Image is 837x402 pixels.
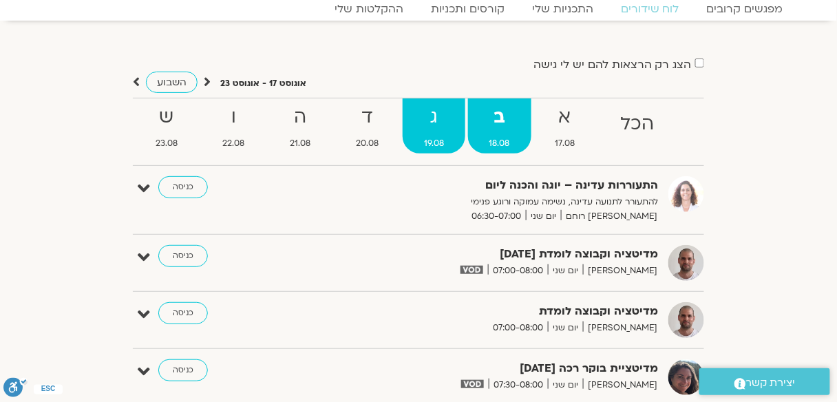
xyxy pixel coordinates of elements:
label: הצג רק הרצאות להם יש לי גישה [533,59,692,71]
a: יצירת קשר [699,368,830,395]
a: מפגשים קרובים [693,2,797,16]
a: ש23.08 [134,98,199,154]
span: 19.08 [403,136,465,151]
span: יום שני [548,321,583,335]
a: א17.08 [534,98,597,154]
span: יום שני [548,378,583,392]
strong: מדיטציה וקבוצה לומדת [321,302,658,321]
a: ד20.08 [335,98,400,154]
a: התכניות שלי [518,2,607,16]
a: השבוע [146,72,198,93]
p: אוגוסט 17 - אוגוסט 23 [220,76,306,91]
img: vodicon [461,380,484,388]
span: יום שני [548,264,583,278]
img: vodicon [460,266,483,274]
a: ו22.08 [202,98,266,154]
a: ג19.08 [403,98,465,154]
strong: ד [335,102,400,133]
a: קורסים ותכניות [417,2,518,16]
strong: ה [269,102,332,133]
a: ב18.08 [468,98,531,154]
strong: התעוררות עדינה – יוגה והכנה ליום [321,176,658,195]
span: 22.08 [202,136,266,151]
span: [PERSON_NAME] רוחם [561,209,658,224]
p: להתעורר לתנועה עדינה, נשימה עמוקה ורוגע פנימי [321,195,658,209]
span: 06:30-07:00 [467,209,526,224]
a: כניסה [158,302,208,324]
span: [PERSON_NAME] [583,321,658,335]
span: 20.08 [335,136,400,151]
span: 17.08 [534,136,597,151]
span: 21.08 [269,136,332,151]
a: כניסה [158,245,208,267]
span: 07:30-08:00 [489,378,548,392]
strong: ג [403,102,465,133]
strong: ו [202,102,266,133]
span: [PERSON_NAME] [583,378,658,392]
strong: ב [468,102,531,133]
a: ה21.08 [269,98,332,154]
a: לוח שידורים [607,2,693,16]
strong: מדיטציה וקבוצה לומדת [DATE] [321,245,658,264]
a: כניסה [158,359,208,381]
strong: מדיטציית בוקר רכה [DATE] [321,359,658,378]
span: יצירת קשר [746,374,796,392]
nav: Menu [40,2,797,16]
a: הכל [599,98,675,154]
span: השבוע [157,76,187,89]
strong: א [534,102,597,133]
span: 07:00-08:00 [488,321,548,335]
span: 07:00-08:00 [488,264,548,278]
strong: הכל [599,109,675,140]
span: יום שני [526,209,561,224]
a: כניסה [158,176,208,198]
strong: ש [134,102,199,133]
span: 23.08 [134,136,199,151]
a: ההקלטות שלי [321,2,417,16]
span: [PERSON_NAME] [583,264,658,278]
span: 18.08 [468,136,531,151]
